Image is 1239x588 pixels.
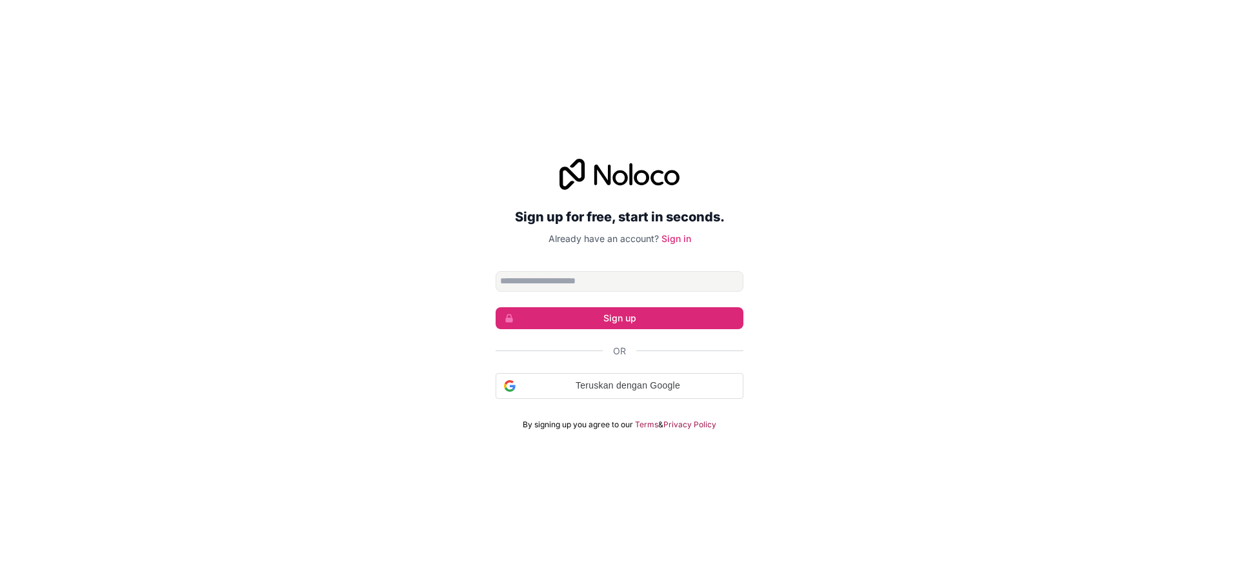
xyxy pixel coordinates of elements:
a: Terms [635,420,658,430]
span: Teruskan dengan Google [521,379,735,392]
h2: Sign up for free, start in seconds. [496,205,743,228]
div: Teruskan dengan Google [496,373,743,399]
input: Email address [496,271,743,292]
button: Sign up [496,307,743,329]
span: Already have an account? [549,233,659,244]
a: Privacy Policy [663,420,716,430]
span: & [658,420,663,430]
span: By signing up you agree to our [523,420,633,430]
a: Sign in [661,233,691,244]
span: Or [613,345,626,358]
